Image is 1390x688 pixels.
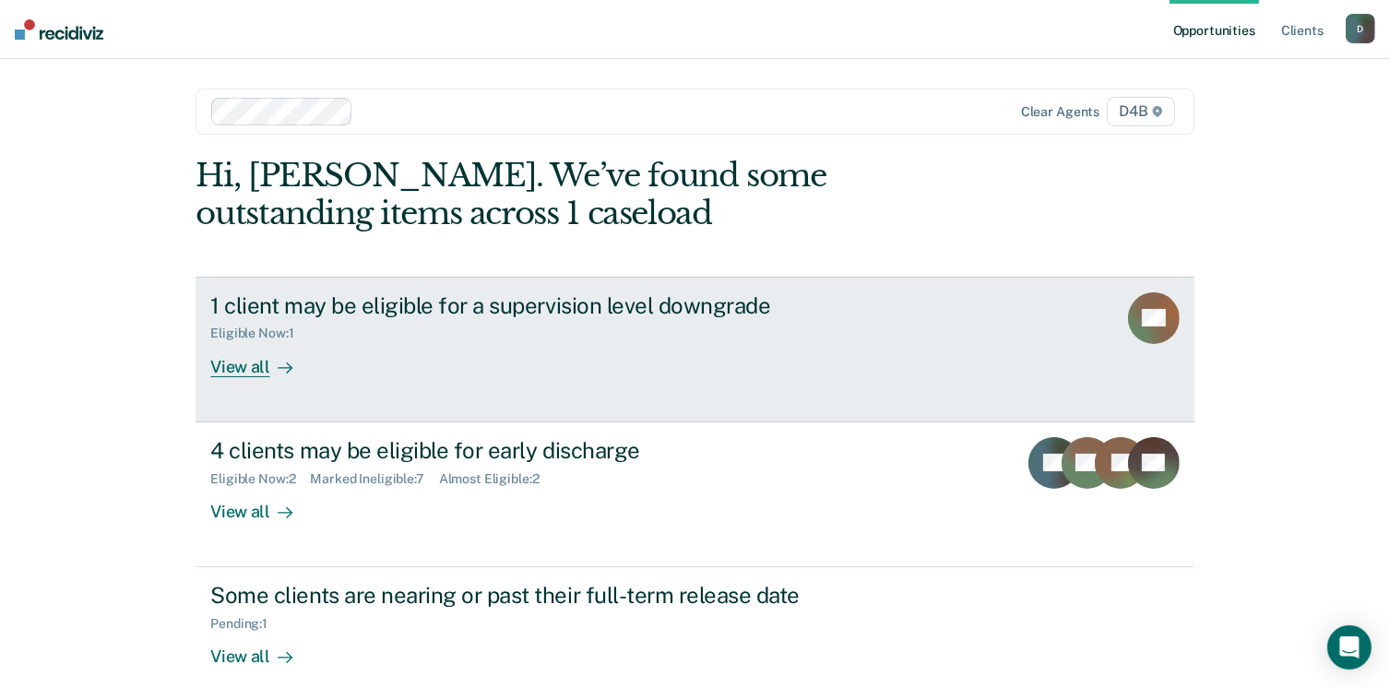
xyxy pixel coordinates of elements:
div: Clear agents [1021,104,1099,120]
div: Hi, [PERSON_NAME]. We’ve found some outstanding items across 1 caseload [196,157,994,232]
div: Some clients are nearing or past their full-term release date [210,582,858,609]
div: Open Intercom Messenger [1327,625,1372,670]
div: Marked Ineligible : 7 [310,471,438,487]
div: 1 client may be eligible for a supervision level downgrade [210,292,858,319]
div: View all [210,632,314,668]
div: Eligible Now : 1 [210,326,308,341]
div: Eligible Now : 2 [210,471,310,487]
span: D4B [1107,97,1174,126]
div: Pending : 1 [210,616,282,632]
div: 4 clients may be eligible for early discharge [210,437,858,464]
div: Almost Eligible : 2 [439,471,554,487]
button: D [1346,14,1375,43]
a: 1 client may be eligible for a supervision level downgradeEligible Now:1View all [196,277,1194,422]
div: View all [210,486,314,522]
img: Recidiviz [15,19,103,40]
div: View all [210,341,314,377]
a: 4 clients may be eligible for early dischargeEligible Now:2Marked Ineligible:7Almost Eligible:2Vi... [196,422,1194,567]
